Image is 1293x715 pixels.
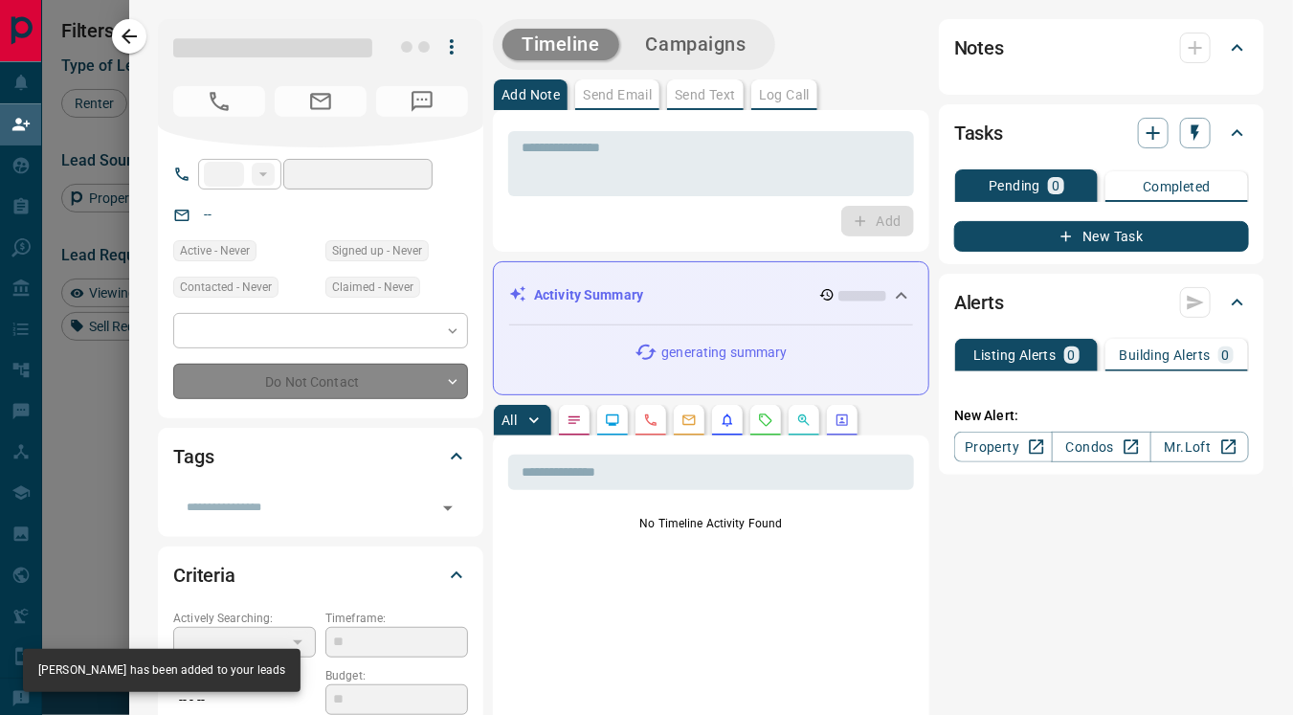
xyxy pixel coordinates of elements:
[180,278,272,297] span: Contacted - Never
[325,610,468,627] p: Timeframe:
[954,406,1249,426] p: New Alert:
[1143,180,1211,193] p: Completed
[508,515,914,532] p: No Timeline Activity Found
[173,552,468,598] div: Criteria
[173,560,235,591] h2: Criteria
[954,287,1004,318] h2: Alerts
[681,413,697,428] svg: Emails
[435,495,461,522] button: Open
[509,278,913,313] div: Activity Summary
[275,86,367,117] span: No Email
[325,667,468,684] p: Budget:
[954,118,1003,148] h2: Tasks
[180,241,250,260] span: Active - Never
[204,207,212,222] a: --
[954,33,1004,63] h2: Notes
[627,29,766,60] button: Campaigns
[954,221,1249,252] button: New Task
[1052,179,1059,192] p: 0
[758,413,773,428] svg: Requests
[954,25,1249,71] div: Notes
[605,413,620,428] svg: Lead Browsing Activity
[661,343,787,363] p: generating summary
[1150,432,1249,462] a: Mr.Loft
[835,413,850,428] svg: Agent Actions
[38,655,285,686] div: [PERSON_NAME] has been added to your leads
[796,413,812,428] svg: Opportunities
[173,610,316,627] p: Actively Searching:
[954,432,1053,462] a: Property
[502,413,517,427] p: All
[1222,348,1230,362] p: 0
[502,88,560,101] p: Add Note
[973,348,1057,362] p: Listing Alerts
[1120,348,1211,362] p: Building Alerts
[954,110,1249,156] div: Tasks
[332,241,422,260] span: Signed up - Never
[376,86,468,117] span: No Number
[173,434,468,480] div: Tags
[954,279,1249,325] div: Alerts
[173,441,213,472] h2: Tags
[643,413,658,428] svg: Calls
[173,86,265,117] span: No Number
[502,29,619,60] button: Timeline
[173,364,468,399] div: Do Not Contact
[567,413,582,428] svg: Notes
[534,285,643,305] p: Activity Summary
[989,179,1040,192] p: Pending
[1068,348,1076,362] p: 0
[1052,432,1150,462] a: Condos
[720,413,735,428] svg: Listing Alerts
[332,278,413,297] span: Claimed - Never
